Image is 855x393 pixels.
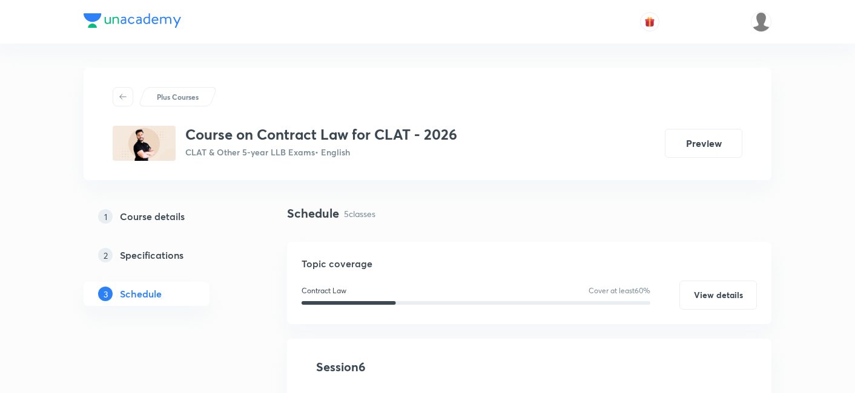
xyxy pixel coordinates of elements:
button: View details [679,281,757,310]
h5: Topic coverage [302,256,757,271]
a: 2Specifications [84,243,248,267]
p: 2 [98,248,113,262]
p: 5 classes [344,207,375,220]
img: Basudha [751,11,771,32]
h3: Course on Contract Law for CLAT - 2026 [185,126,457,143]
p: Plus Courses [157,91,199,102]
img: 9A0EA46A-0B40-4516-9B87-F3B3DFFC2606_plus.png [113,126,176,161]
a: Company Logo [84,13,181,31]
img: Company Logo [84,13,181,28]
img: avatar [644,16,655,27]
button: avatar [640,12,659,31]
p: 3 [98,287,113,301]
button: Preview [665,129,742,158]
h5: Course details [120,209,185,224]
h4: Schedule [287,204,339,222]
p: Contract Law [302,285,346,296]
p: CLAT & Other 5-year LLB Exams • English [185,146,457,158]
h4: Session 6 [316,358,537,376]
a: 1Course details [84,204,248,229]
h5: Schedule [120,287,162,301]
p: Cover at least 60 % [589,285,650,296]
h5: Specifications [120,248,183,262]
p: 1 [98,209,113,224]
